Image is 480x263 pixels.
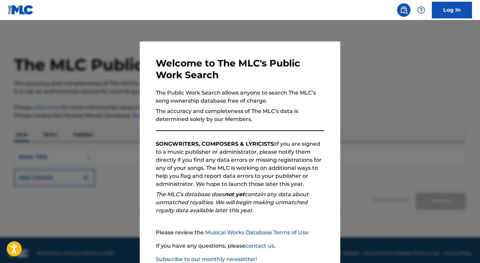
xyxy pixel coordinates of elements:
em: The MLC’s database does contain any data about unmatched royalties. We will begin making unmatche... [156,191,309,214]
a: Log In [432,2,472,18]
img: search [400,6,408,14]
p: If you are signed to a music publisher or administrator, please notify them directly if you find ... [156,140,324,188]
a: Public Search [397,3,410,17]
a: contact us [245,243,274,249]
p: The Public Work Search allows anyone to search The MLC’s song ownership database free of charge. [156,89,324,105]
img: MLC Logo [8,5,34,15]
a: Subscribe to our monthly newsletter! [156,256,257,262]
p: The accuracy and completeness of The MLC’s data is determined solely by our Members. [156,107,324,123]
p: If you have any questions, please . [156,242,324,250]
p: Please review the [156,229,324,237]
h3: Welcome to The MLC's Public Work Search [156,57,324,81]
strong: SONGWRITERS, COMPOSERS & LYRICISTS: [156,141,275,147]
img: help [417,6,425,14]
div: Help [414,3,428,17]
a: Musical Works Database Terms of Use [205,229,309,236]
strong: not yet [225,191,245,198]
